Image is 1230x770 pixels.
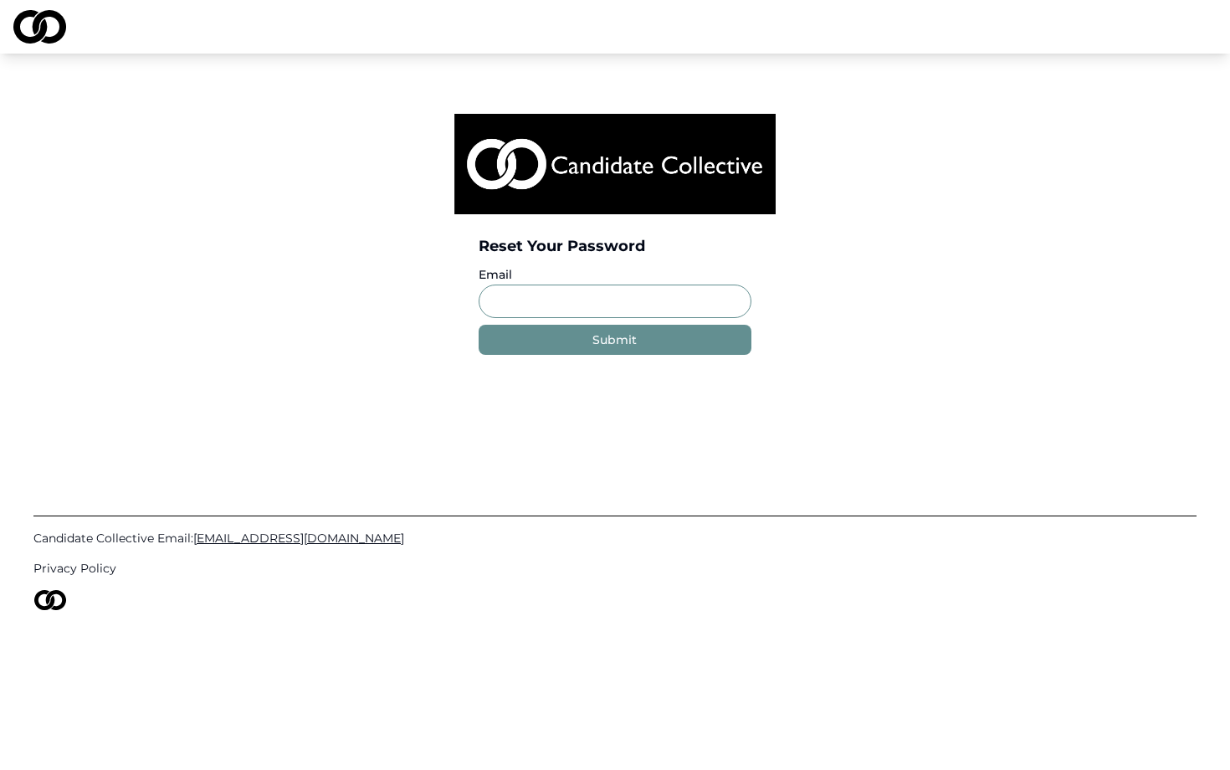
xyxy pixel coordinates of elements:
a: Privacy Policy [33,560,1197,577]
div: Reset Your Password [479,234,751,258]
div: Submit [592,331,637,348]
span: [EMAIL_ADDRESS][DOMAIN_NAME] [193,531,404,546]
a: Candidate Collective Email:[EMAIL_ADDRESS][DOMAIN_NAME] [33,530,1197,547]
img: logo [454,114,776,214]
label: Email [479,267,512,282]
img: logo [13,10,66,44]
button: Submit [479,325,751,355]
img: logo [33,590,67,610]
